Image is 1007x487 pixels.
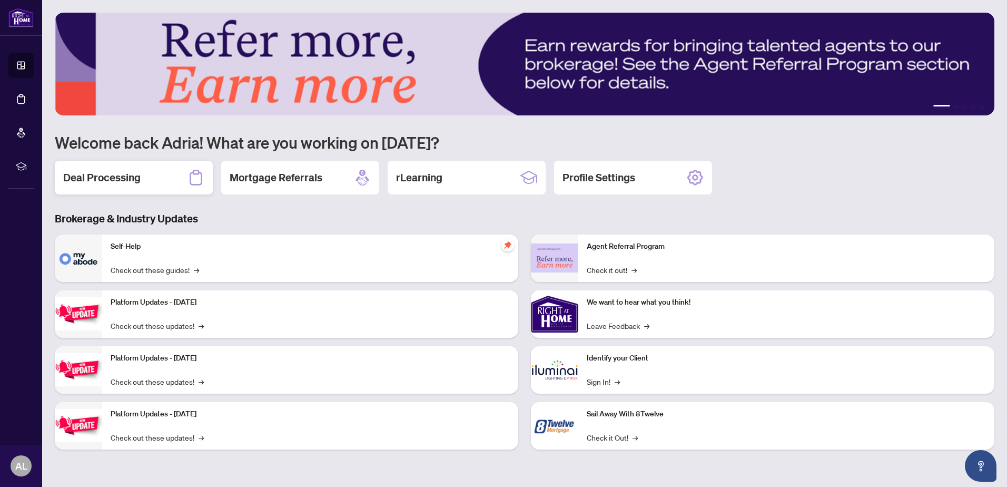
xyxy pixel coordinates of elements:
[111,353,510,364] p: Platform Updates - [DATE]
[55,409,102,442] img: Platform Updates - June 23, 2025
[531,290,578,338] img: We want to hear what you think!
[587,297,986,308] p: We want to hear what you think!
[954,105,959,109] button: 2
[55,353,102,386] img: Platform Updates - July 8, 2025
[587,408,986,420] p: Sail Away With 8Twelve
[531,402,578,450] img: Sail Away With 8Twelve
[199,320,204,332] span: →
[531,346,578,394] img: Identify your Client
[55,132,994,152] h1: Welcome back Adria! What are you working on [DATE]?
[615,376,620,387] span: →
[15,459,27,473] span: AL
[194,264,199,276] span: →
[111,408,510,420] p: Platform Updates - [DATE]
[111,320,204,332] a: Check out these updates!→
[971,105,975,109] button: 4
[111,264,199,276] a: Check out these guides!→
[587,353,986,364] p: Identify your Client
[631,264,637,276] span: →
[501,239,514,251] span: pushpin
[8,8,34,27] img: logo
[55,297,102,330] img: Platform Updates - July 21, 2025
[55,211,994,226] h3: Brokerage & Industry Updates
[111,297,510,308] p: Platform Updates - [DATE]
[965,450,996,482] button: Open asap
[111,376,204,387] a: Check out these updates!→
[587,376,620,387] a: Sign In!→
[587,241,986,252] p: Agent Referral Program
[396,170,442,185] h2: rLearning
[644,320,649,332] span: →
[55,235,102,282] img: Self-Help
[531,244,578,272] img: Agent Referral Program
[633,432,638,443] span: →
[587,432,638,443] a: Check it Out!→
[562,170,635,185] h2: Profile Settings
[963,105,967,109] button: 3
[55,13,994,115] img: Slide 0
[199,376,204,387] span: →
[980,105,984,109] button: 5
[111,241,510,252] p: Self-Help
[587,264,637,276] a: Check it out!→
[199,432,204,443] span: →
[933,105,950,109] button: 1
[587,320,649,332] a: Leave Feedback→
[230,170,322,185] h2: Mortgage Referrals
[63,170,141,185] h2: Deal Processing
[111,432,204,443] a: Check out these updates!→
